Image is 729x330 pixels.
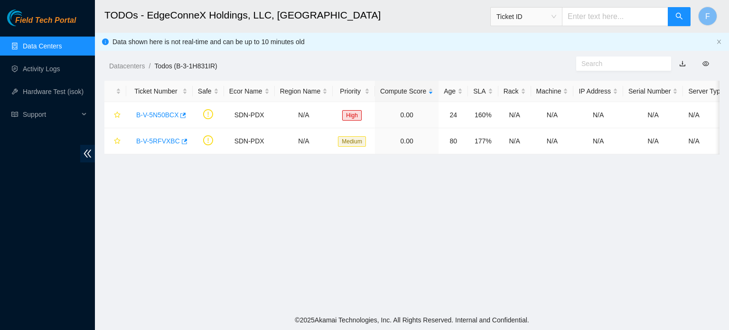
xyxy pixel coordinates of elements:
[338,136,366,147] span: Medium
[698,7,717,26] button: F
[7,9,48,26] img: Akamai Technologies
[224,128,275,154] td: SDN-PDX
[110,107,121,123] button: star
[573,102,623,128] td: N/A
[496,9,556,24] span: Ticket ID
[672,56,693,71] button: download
[679,60,686,67] a: download
[468,128,498,154] td: 177%
[468,102,498,128] td: 160%
[562,7,668,26] input: Enter text here...
[136,137,180,145] a: B-V-5RFVXBC
[623,128,683,154] td: N/A
[705,10,710,22] span: F
[203,109,213,119] span: exclamation-circle
[11,111,18,118] span: read
[498,128,531,154] td: N/A
[498,102,531,128] td: N/A
[675,12,683,21] span: search
[23,65,60,73] a: Activity Logs
[203,135,213,145] span: exclamation-circle
[95,310,729,330] footer: © 2025 Akamai Technologies, Inc. All Rights Reserved. Internal and Confidential.
[531,128,574,154] td: N/A
[702,60,709,67] span: eye
[109,62,145,70] a: Datacenters
[573,128,623,154] td: N/A
[375,128,439,154] td: 0.00
[668,7,691,26] button: search
[149,62,150,70] span: /
[80,145,95,162] span: double-left
[154,62,217,70] a: Todos (B-3-1H831IR)
[275,102,333,128] td: N/A
[224,102,275,128] td: SDN-PDX
[114,112,121,119] span: star
[342,110,362,121] span: High
[581,58,658,69] input: Search
[275,128,333,154] td: N/A
[136,111,178,119] a: B-V-5N50BCX
[110,133,121,149] button: star
[15,16,76,25] span: Field Tech Portal
[623,102,683,128] td: N/A
[114,138,121,145] span: star
[375,102,439,128] td: 0.00
[7,17,76,29] a: Akamai TechnologiesField Tech Portal
[716,39,722,45] button: close
[439,128,468,154] td: 80
[23,105,79,124] span: Support
[23,88,84,95] a: Hardware Test (isok)
[439,102,468,128] td: 24
[531,102,574,128] td: N/A
[23,42,62,50] a: Data Centers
